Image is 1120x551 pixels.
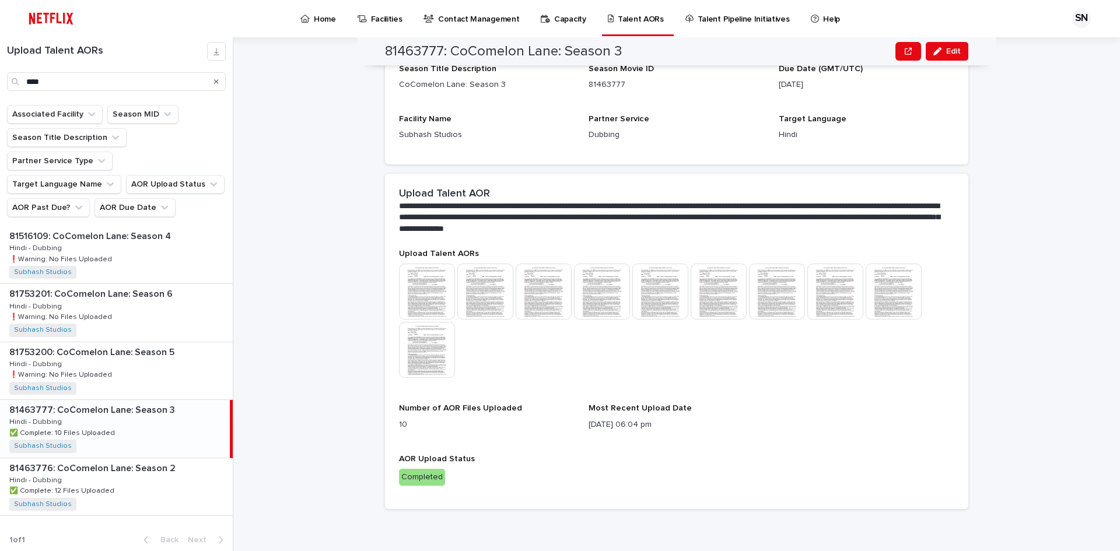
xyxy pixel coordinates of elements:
[23,7,79,30] img: ifQbXi3ZQGMSEF7WDB7W
[14,442,72,450] a: Subhash Studios
[9,345,177,358] p: 81753200: CoComelon Lane: Season 5
[7,152,113,170] button: Partner Service Type
[589,419,764,431] p: [DATE] 06:04 pm
[589,129,764,141] p: Dubbing
[9,286,175,300] p: 81753201: CoComelon Lane: Season 6
[7,198,90,217] button: AOR Past Due?
[7,45,207,58] h1: Upload Talent AORs
[9,416,64,426] p: Hindi - Dubbing
[399,404,522,412] span: Number of AOR Files Uploaded
[9,229,173,242] p: 81516109: CoComelon Lane: Season 4
[926,42,968,61] button: Edit
[9,253,114,264] p: ❗️Warning: No Files Uploaded
[9,427,117,437] p: ✅ Complete: 10 Files Uploaded
[9,358,64,368] p: Hindi - Dubbing
[589,79,764,91] p: 81463777
[779,79,954,91] p: [DATE]
[14,326,72,334] a: Subhash Studios
[9,402,177,416] p: 81463777: CoComelon Lane: Season 3
[1072,9,1091,28] div: SN
[9,311,114,321] p: ❗️Warning: No Files Uploaded
[94,198,176,217] button: AOR Due Date
[9,368,114,379] p: ❗️Warning: No Files Uploaded
[188,536,213,544] span: Next
[589,65,654,73] span: Season Movie ID
[183,535,233,545] button: Next
[946,47,961,55] span: Edit
[399,188,490,201] h2: Upload Talent AOR
[399,115,452,123] span: Facility Name
[589,115,649,123] span: Partner Service
[589,404,692,412] span: Most Recent Upload Date
[107,105,178,124] button: Season MID
[9,485,117,495] p: ✅ Complete: 12 Files Uploaded
[153,536,178,544] span: Back
[9,300,64,311] p: Hindi - Dubbing
[134,535,183,545] button: Back
[399,65,496,73] span: Season Title Description
[9,242,64,252] p: Hindi - Dubbing
[7,128,127,147] button: Season Title Description
[399,129,575,141] p: Subhash Studios
[399,455,475,463] span: AOR Upload Status
[7,72,226,91] input: Search
[399,469,445,486] div: Completed
[14,384,72,392] a: Subhash Studios
[7,175,121,194] button: Target Language Name
[9,461,178,474] p: 81463776: CoComelon Lane: Season 2
[14,268,72,276] a: Subhash Studios
[7,105,103,124] button: Associated Facility
[779,115,846,123] span: Target Language
[385,43,622,60] h2: 81463777: CoComelon Lane: Season 3
[399,419,575,431] p: 10
[14,500,72,508] a: Subhash Studios
[399,79,575,91] p: CoComelon Lane: Season 3
[399,250,479,258] span: Upload Talent AORs
[779,65,863,73] span: Due Date (GMT/UTC)
[9,474,64,485] p: Hindi - Dubbing
[126,175,225,194] button: AOR Upload Status
[779,129,954,141] p: Hindi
